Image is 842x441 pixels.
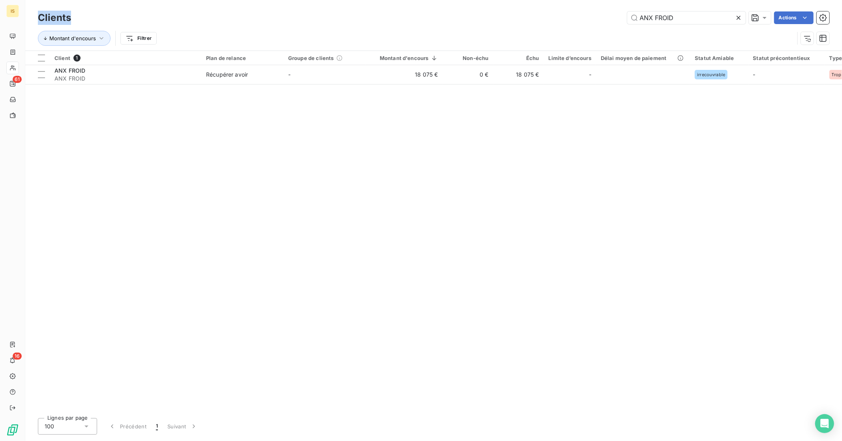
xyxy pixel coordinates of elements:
[38,31,111,46] button: Montant d'encours
[13,76,22,83] span: 61
[695,55,743,61] div: Statut Amiable
[54,67,85,74] span: ANX FROID
[206,55,279,61] div: Plan de relance
[120,32,157,45] button: Filtrer
[54,55,70,61] span: Client
[49,35,96,41] span: Montant d'encours
[443,65,493,84] td: 0 €
[6,424,19,436] img: Logo LeanPay
[45,422,54,430] span: 100
[366,65,443,84] td: 18 075 €
[151,418,163,435] button: 1
[38,11,71,25] h3: Clients
[601,55,685,61] div: Délai moyen de paiement
[54,75,197,83] span: ANX FROID
[493,65,544,84] td: 18 075 €
[73,54,81,62] span: 1
[498,55,539,61] div: Échu
[815,414,834,433] div: Open Intercom Messenger
[589,71,591,79] span: -
[370,55,438,61] div: Montant d'encours
[288,71,291,78] span: -
[156,422,158,430] span: 1
[774,11,814,24] button: Actions
[206,71,248,79] div: Récupérer avoir
[13,353,22,360] span: 16
[697,72,725,77] span: irrecouvrable
[163,418,203,435] button: Suivant
[753,55,820,61] div: Statut précontentieux
[549,55,591,61] div: Limite d’encours
[753,71,756,78] span: -
[103,418,151,435] button: Précédent
[6,5,19,17] div: IS
[448,55,489,61] div: Non-échu
[288,55,334,61] span: Groupe de clients
[627,11,746,24] input: Rechercher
